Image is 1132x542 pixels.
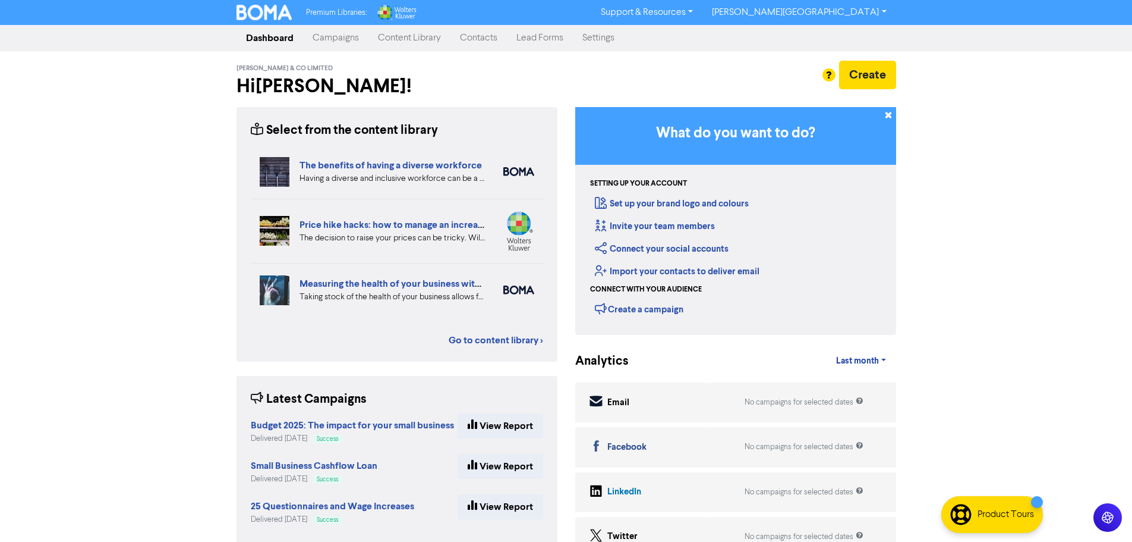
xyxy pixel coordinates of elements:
[237,5,292,20] img: BOMA Logo
[458,454,543,479] a: View Report
[251,390,367,409] div: Latest Campaigns
[745,397,863,408] div: No campaigns for selected dates
[575,352,614,371] div: Analytics
[303,26,368,50] a: Campaigns
[299,291,485,303] div: Taking stock of the health of your business allows for more effective planning, early warning abo...
[745,441,863,453] div: No campaigns for selected dates
[251,460,377,472] strong: Small Business Cashflow Loan
[458,413,543,438] a: View Report
[607,485,641,499] div: LinkedIn
[450,26,507,50] a: Contacts
[827,349,895,373] a: Last month
[839,61,896,89] button: Create
[507,26,573,50] a: Lead Forms
[702,3,895,22] a: [PERSON_NAME][GEOGRAPHIC_DATA]
[299,159,482,171] a: The benefits of having a diverse workforce
[458,494,543,519] a: View Report
[299,278,544,290] a: Measuring the health of your business with ratio measures
[575,107,896,335] div: Getting Started in BOMA
[368,26,450,50] a: Content Library
[573,26,624,50] a: Settings
[591,3,702,22] a: Support & Resources
[503,167,534,176] img: boma
[1073,485,1132,542] iframe: Chat Widget
[376,5,417,20] img: Wolters Kluwer
[251,121,438,140] div: Select from the content library
[595,243,729,255] a: Connect your social accounts
[237,75,557,98] h2: Hi [PERSON_NAME] !
[607,441,647,455] div: Facebook
[745,487,863,498] div: No campaigns for selected dates
[251,500,414,512] strong: 25 Questionnaires and Wage Increases
[595,221,715,232] a: Invite your team members
[503,286,534,295] img: boma_accounting
[251,462,377,471] a: Small Business Cashflow Loan
[251,514,414,525] div: Delivered [DATE]
[590,284,702,295] div: Connect with your audience
[299,173,485,185] div: Having a diverse and inclusive workforce can be a major boost for your business. We list four of ...
[595,198,749,209] a: Set up your brand logo and colours
[595,300,683,318] div: Create a campaign
[251,421,454,431] a: Budget 2025: The impact for your small business
[251,419,454,431] strong: Budget 2025: The impact for your small business
[251,433,454,444] div: Delivered [DATE]
[251,474,377,485] div: Delivered [DATE]
[607,396,629,410] div: Email
[449,333,543,347] a: Go to content library >
[595,266,759,277] a: Import your contacts to deliver email
[317,517,338,523] span: Success
[590,178,687,189] div: Setting up your account
[317,436,338,442] span: Success
[317,477,338,483] span: Success
[237,64,333,73] span: [PERSON_NAME] & Co Limited
[836,356,879,366] span: Last month
[503,211,534,251] img: wolters_kluwer
[299,232,485,245] div: The decision to raise your prices can be tricky. Will you lose customers or be able to reinforce ...
[306,9,367,17] span: Premium Libraries:
[237,26,303,50] a: Dashboard
[299,219,597,231] a: Price hike hacks: how to manage an increase without losing customers
[251,502,414,512] a: 25 Questionnaires and Wage Increases
[593,125,878,142] h3: What do you want to do?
